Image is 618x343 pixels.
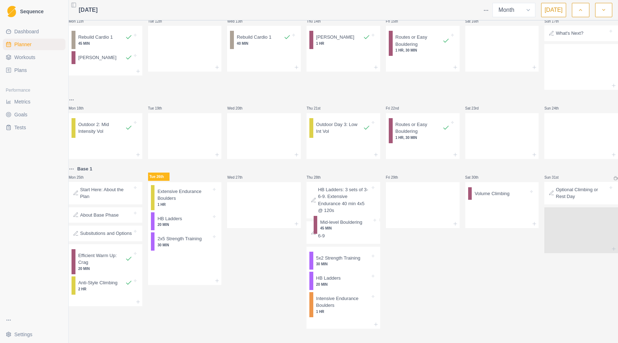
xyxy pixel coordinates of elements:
[69,106,90,111] p: Mon 18th
[20,9,44,14] span: Sequence
[14,111,28,118] span: Goals
[148,19,170,24] p: Tue 12th
[14,67,27,74] span: Plans
[3,109,65,120] a: Goals
[14,41,31,48] span: Planner
[386,106,407,111] p: Fri 22nd
[7,6,16,18] img: Logo
[3,96,65,107] a: Metrics
[148,106,170,111] p: Tue 19th
[69,19,90,24] p: Mon 11th
[227,175,249,180] p: Wed 27th
[227,106,249,111] p: Wed 20th
[79,6,98,14] span: [DATE]
[3,84,65,96] div: Performance
[306,106,328,111] p: Thu 21st
[77,165,92,173] p: Base 1
[14,98,30,105] span: Metrics
[14,54,35,61] span: Workouts
[3,122,65,133] a: Tests
[465,19,487,24] p: Sat 16th
[465,106,487,111] p: Sat 23rd
[306,19,328,24] p: Thu 14th
[14,28,39,35] span: Dashboard
[148,173,170,181] p: Tue 26th
[3,329,65,340] button: Settings
[541,3,566,17] button: [DATE]
[69,175,90,180] p: Mon 25th
[3,26,65,37] a: Dashboard
[3,3,65,20] a: LogoSequence
[3,39,65,50] a: Planner
[3,52,65,63] a: Workouts
[544,175,566,180] p: Sun 31st
[465,175,487,180] p: Sat 30th
[3,64,65,76] a: Plans
[386,19,407,24] p: Fri 15th
[227,19,249,24] p: Wed 13th
[386,175,407,180] p: Fri 29th
[306,175,328,180] p: Thu 28th
[14,124,26,131] span: Tests
[544,19,566,24] p: Sun 17th
[544,106,566,111] p: Sun 24th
